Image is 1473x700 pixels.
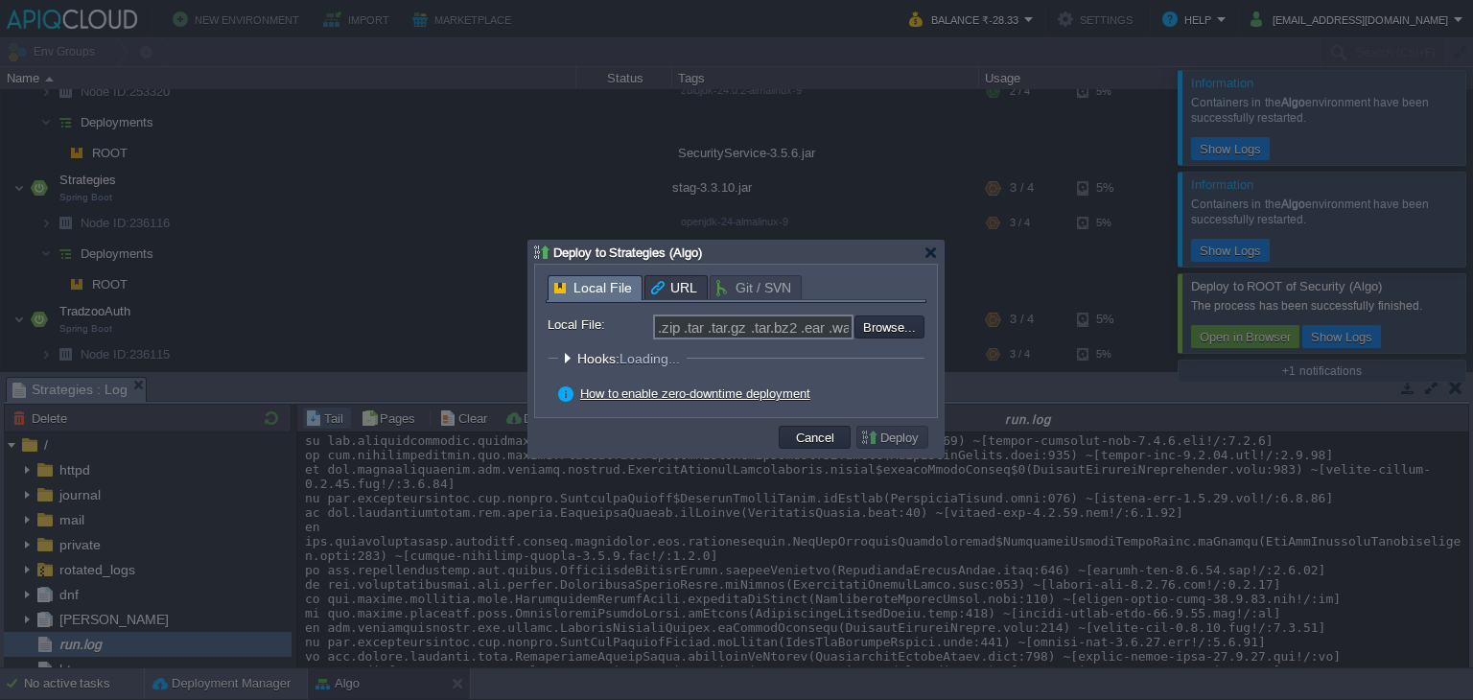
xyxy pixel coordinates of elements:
[860,429,924,446] button: Deploy
[580,386,810,401] a: How to enable zero-downtime deployment
[553,245,702,260] span: Deploy to Strategies (Algo)
[577,351,685,366] span: Hooks:
[554,276,632,300] span: Local File
[548,315,651,335] label: Local File:
[651,276,697,299] span: URL
[790,429,840,446] button: Cancel
[620,351,680,366] span: Loading...
[716,276,791,299] span: Git / SVN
